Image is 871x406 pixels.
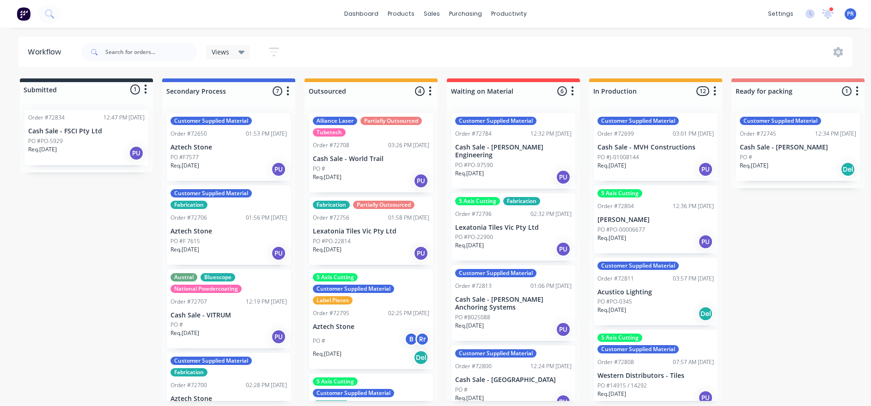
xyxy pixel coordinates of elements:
div: Alliance Laser [313,117,357,125]
div: Order #72707 [171,298,207,306]
div: PU [698,162,713,177]
div: 5 Axis CuttingFabricationOrder #7279602:32 PM [DATE]Lexatonia Tiles Vic Pty LtdPO #PO-22900Req.[D... [451,193,575,261]
div: 12:24 PM [DATE] [530,362,572,370]
div: Customer Supplied Material [171,117,252,125]
p: Aztech Stone [171,227,287,235]
p: PO #F7577 [171,153,199,161]
div: 12:47 PM [DATE] [104,113,145,122]
p: PO # [313,165,325,173]
div: Customer Supplied MaterialOrder #7269903:01 PM [DATE]Cash Sale - MVH ConstructionsPO #J-01008144R... [594,113,718,181]
div: Customer Supplied MaterialOrder #7278412:32 PM [DATE]Cash Sale - [PERSON_NAME] EngineeringPO #PO-... [451,113,575,189]
div: Order #72756 [313,214,349,222]
div: Order #72700 [171,381,207,389]
div: PU [414,173,428,188]
div: PU [414,246,428,261]
div: Order #72706 [171,214,207,222]
div: Partially Outsourced [360,117,422,125]
div: 03:01 PM [DATE] [673,130,714,138]
div: 01:58 PM [DATE] [388,214,429,222]
div: 02:28 PM [DATE] [246,381,287,389]
div: Customer Supplied Material [313,389,394,397]
div: Tubetech [313,128,346,137]
p: Lexatonia Tiles Vic Pty Ltd [455,224,572,232]
p: Req. [DATE] [455,241,484,250]
div: Customer Supplied Material [455,349,536,358]
div: 02:32 PM [DATE] [530,210,572,218]
div: Customer Supplied Material [740,117,821,125]
div: Fabrication [313,201,350,209]
p: Req. [DATE] [597,234,626,242]
div: Customer Supplied Material [313,285,394,293]
div: Fabrication [503,197,540,205]
div: 5 Axis Cutting [597,334,642,342]
div: 12:32 PM [DATE] [530,130,572,138]
p: Cash Sale - VITRUM [171,311,287,319]
div: AustralBluescopeNational PowdercoatingOrder #7270712:19 PM [DATE]Cash Sale - VITRUMPO #Req.[DATE]PU [167,269,291,349]
p: Aztech Stone [313,323,429,331]
div: Order #72811 [597,275,634,283]
p: PO # [740,153,752,161]
div: 12:34 PM [DATE] [815,130,856,138]
div: Bluescope [201,273,235,281]
div: Customer Supplied MaterialOrder #7274512:34 PM [DATE]Cash Sale - [PERSON_NAME]PO #Req.[DATE]Del [736,113,860,181]
div: PU [556,322,571,337]
div: B [404,332,418,346]
div: 12:19 PM [DATE] [246,298,287,306]
p: PO #PO-5929 [28,137,63,145]
p: Req. [DATE] [740,161,768,170]
div: 12:36 PM [DATE] [673,202,714,210]
div: Workflow [28,47,66,58]
div: Order #72650 [171,130,207,138]
p: [PERSON_NAME] [597,216,714,224]
div: 5 Axis Cutting [597,189,642,197]
img: Factory [17,7,30,21]
p: Req. [DATE] [597,390,626,398]
div: 01:56 PM [DATE] [246,214,287,222]
input: Search for orders... [105,43,197,61]
p: PO #PO-22900 [455,233,493,241]
p: PO # [313,337,325,345]
div: Customer Supplied Material [171,357,252,365]
div: Customer Supplied Material [171,189,252,197]
div: PU [271,162,286,177]
div: PU [129,146,144,161]
div: Fabrication [171,201,207,209]
p: Req. [DATE] [455,394,484,402]
p: PO # [171,321,183,329]
p: Req. [DATE] [313,350,341,358]
div: Rr [415,332,429,346]
div: 03:57 PM [DATE] [673,275,714,283]
p: PO #J-01008144 [597,153,639,161]
div: Order #72804 [597,202,634,210]
div: Customer Supplied Material [597,117,679,125]
div: Order #72808 [597,358,634,366]
div: 07:57 AM [DATE] [673,358,714,366]
div: settings [763,7,798,21]
p: Cash Sale - FSCI Pty Ltd [28,127,145,135]
p: Western Distributors - Tiles [597,372,714,380]
div: Order #72708 [313,141,349,149]
span: PR [847,10,854,18]
div: Order #72813 [455,282,492,290]
p: PO #PO-0345 [597,298,632,306]
div: Order #72795 [313,309,349,317]
div: 02:25 PM [DATE] [388,309,429,317]
div: Customer Supplied MaterialOrder #7281301:06 PM [DATE]Cash Sale - [PERSON_NAME] Anchoring SystemsP... [451,265,575,341]
div: products [383,7,419,21]
p: PO # [455,386,468,394]
div: Customer Supplied Material [455,269,536,277]
p: PO #F 7615 [171,237,200,245]
div: National Powdercoating [171,285,242,293]
div: PU [556,242,571,257]
p: Req. [DATE] [455,169,484,178]
p: Cash Sale - [GEOGRAPHIC_DATA] [455,376,572,384]
div: Customer Supplied MaterialOrder #7265001:53 PM [DATE]Aztech StonePO #F7577Req.[DATE]PU [167,113,291,181]
p: PO #PO-97590 [455,161,493,169]
div: Customer Supplied Material [455,117,536,125]
p: Cash Sale - [PERSON_NAME] Engineering [455,143,572,159]
p: Req. [DATE] [313,173,341,181]
div: 5 Axis CuttingOrder #7280412:36 PM [DATE][PERSON_NAME]PO #PO-00006677Req.[DATE]PU [594,185,718,253]
span: Views [212,47,229,57]
div: Fabrication [171,368,207,376]
p: Cash Sale - World Trail [313,155,429,163]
